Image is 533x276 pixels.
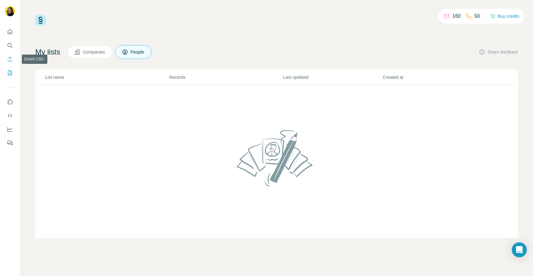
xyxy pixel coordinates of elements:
button: Enrich CSV [5,54,15,65]
p: Last updated [283,74,382,80]
button: Dashboard [5,124,15,135]
img: Surfe Logo [35,15,46,26]
button: Search [5,40,15,51]
img: Avatar [5,6,15,16]
p: Records [169,74,283,80]
div: Open Intercom Messenger [512,242,527,257]
button: My lists [5,67,15,79]
span: People [131,49,145,55]
button: Share feedback [479,49,518,55]
button: Quick start [5,26,15,37]
p: Created at [383,74,482,80]
button: Use Surfe API [5,110,15,121]
h4: My lists [35,47,60,57]
button: Feedback [5,137,15,149]
span: Companies [83,49,106,55]
img: No lists found [234,125,319,191]
p: 50 [474,12,480,20]
button: Buy credits [490,12,519,21]
p: 160 [452,12,461,20]
p: List name [45,74,169,80]
button: Use Surfe on LinkedIn [5,96,15,107]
